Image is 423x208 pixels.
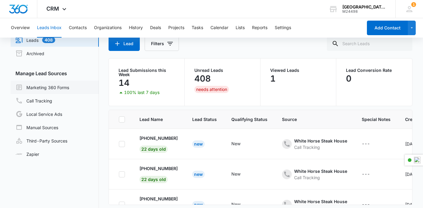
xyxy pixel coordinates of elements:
[294,198,347,205] div: White Horse Steak House
[282,116,347,122] span: Source
[15,124,58,131] a: Manual Sources
[275,18,291,38] button: Settings
[139,146,168,153] span: 22 days old
[231,201,240,207] div: New
[231,116,267,122] span: Qualifying Status
[362,116,391,122] span: Special Notes
[231,171,251,178] div: - - Select to Edit Field
[119,68,175,77] p: Lead Submissions this Week
[15,97,52,104] a: Call Tracking
[139,196,178,202] p: [PHONE_NUMBER]
[139,176,168,183] span: 22 days old
[11,70,99,77] h3: Manage Lead Sources
[139,135,178,152] a: [PHONE_NUMBER]22 days old
[367,21,408,35] button: Add Contact
[192,171,205,178] div: New
[231,140,251,148] div: - - Select to Edit Field
[15,151,39,157] a: Zapier
[15,36,55,44] a: Leads408
[129,18,143,38] button: History
[327,36,412,51] input: Search Leads
[69,18,87,38] button: Contacts
[192,18,203,38] button: Tasks
[231,171,240,177] div: New
[15,110,62,118] a: Local Service Ads
[15,84,69,91] a: Marketing 360 Forms
[139,116,178,122] span: Lead Name
[294,144,347,150] div: Call Tracking
[362,140,381,148] div: - - Select to Edit Field
[119,78,129,88] p: 14
[192,202,205,207] a: New
[150,18,161,38] button: Deals
[346,74,351,83] p: 0
[362,171,381,178] div: - - Select to Edit Field
[192,116,217,122] span: Lead Status
[15,137,67,144] a: Third-Party Sources
[411,2,416,7] span: 1
[231,140,240,147] div: New
[139,135,178,141] p: [PHONE_NUMBER]
[270,68,326,72] p: Viewed Leads
[294,174,347,181] div: Call Tracking
[192,172,205,177] a: New
[194,74,211,83] p: 408
[109,36,140,51] button: Lead
[139,165,178,182] a: [PHONE_NUMBER]22 days old
[362,171,370,178] div: ---
[411,2,416,7] div: notifications count
[405,116,421,122] span: Created
[194,86,229,93] div: needs attention
[37,18,62,38] button: Leads Inbox
[15,50,44,57] a: Archived
[11,18,30,38] button: Overview
[294,168,347,174] div: White Horse Steak House
[405,141,421,147] div: [DATE]
[236,18,245,38] button: Lists
[46,5,59,12] span: CRM
[405,171,421,177] div: [DATE]
[346,68,402,72] p: Lead Conversion Rate
[270,74,276,83] p: 1
[194,68,250,72] p: Unread Leads
[252,18,267,38] button: Reports
[342,9,387,14] div: account id
[362,140,370,148] div: ---
[124,90,159,95] p: 100% last 7 days
[139,165,178,172] p: [PHONE_NUMBER]
[342,5,387,9] div: account name
[192,140,205,148] div: New
[145,36,179,51] button: Filters
[405,201,421,208] div: [DATE]
[168,18,184,38] button: Projects
[294,138,347,144] div: White Horse Steak House
[210,18,228,38] button: Calendar
[94,18,122,38] button: Organizations
[192,141,205,146] a: New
